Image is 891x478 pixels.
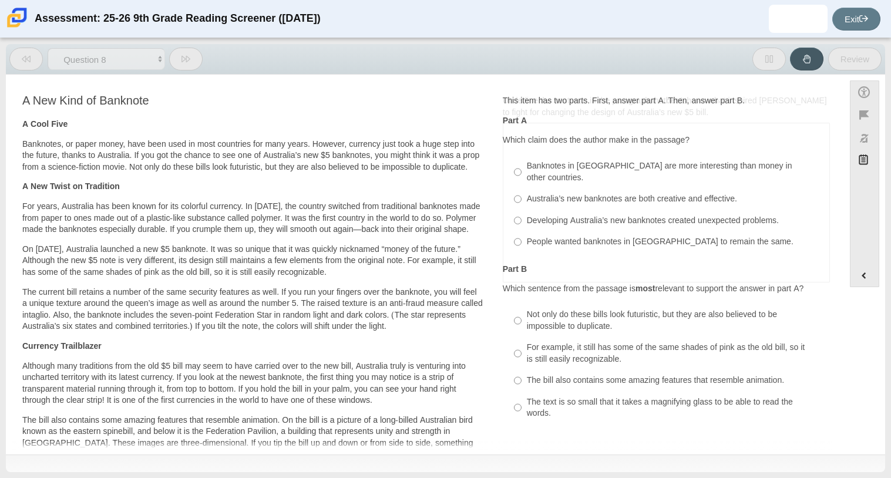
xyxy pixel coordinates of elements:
div: Not only do these bills look futuristic, but they are also believed to be impossible to duplicate. [527,309,823,332]
h3: A New Kind of Banknote [22,94,483,107]
div: The bill also contains some amazing features that resemble animation. [527,375,823,386]
div: The text is so small that it takes a magnifying glass to be able to read the words. [527,396,823,419]
div: Australia’s new banknotes are both creative and effective. [527,193,823,205]
img: amauri.randle.JWTNjT [789,9,808,28]
button: Notepad [850,150,879,174]
p: For years, Australia has been known for its colorful currency. In [DATE], the country switched fr... [22,201,483,235]
a: Exit [832,8,880,31]
b: most [636,283,655,294]
button: Review [828,48,882,70]
div: Assessment: 25-26 9th Grade Reading Screener ([DATE]) [35,5,321,33]
div: Developing Australia’s new banknotes created unexpected problems. [527,215,823,227]
b: Part B [503,264,527,274]
img: Carmen School of Science & Technology [5,5,29,30]
button: Raise Your Hand [790,48,823,70]
p: Banknotes, or paper money, have been used in most countries for many years. However, currency jus... [22,139,483,173]
b: Part A [503,115,527,126]
p: The current bill retains a number of the same security features as well. If you run your fingers ... [22,287,483,332]
div: People wanted banknotes in [GEOGRAPHIC_DATA] to remain the same. [527,236,823,248]
button: Toggle response masking [850,127,879,150]
p: Which sentence from the passage is relevant to support the answer in part A? [503,283,829,295]
p: Although many traditions from the old $5 bill may seem to have carried over to the new bill, Aust... [22,361,483,406]
b: A Cool Five [22,119,68,129]
div: Banknotes in [GEOGRAPHIC_DATA] are more interesting than money in other countries. [527,160,823,183]
b: A New Twist on Tradition [22,181,120,191]
button: Flag item [850,103,879,126]
button: Open Accessibility Menu [850,80,879,103]
b: Currency Trailblazer [22,341,102,351]
button: Expand menu. Displays the button labels. [850,264,879,287]
p: This item has two parts. First, answer part A. Then, answer part B. [503,95,829,107]
a: Carmen School of Science & Technology [5,22,29,32]
div: Assessment items [12,80,838,450]
div: For example, it still has some of the same shades of pink as the old bill, so it is still easily ... [527,342,823,365]
p: On [DATE], Australia launched a new $5 banknote. It was so unique that it was quickly nicknamed “... [22,244,483,278]
p: Which claim does the author make in the passage? [503,134,829,146]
